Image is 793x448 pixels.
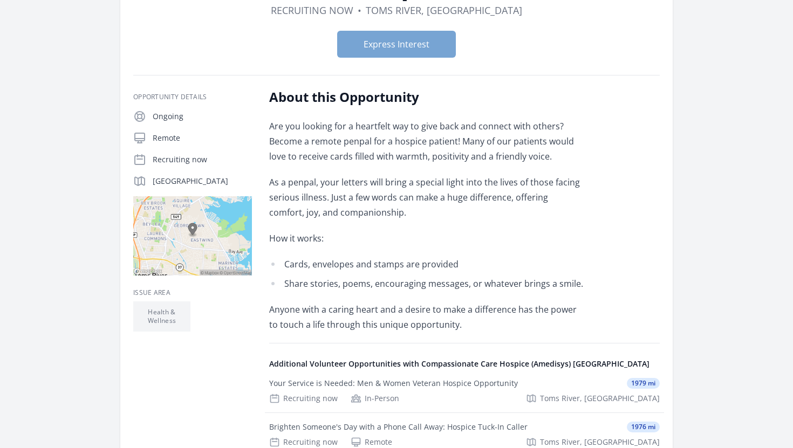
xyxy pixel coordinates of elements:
p: Remote [153,133,252,143]
h2: About this Opportunity [269,88,585,106]
div: • [358,3,361,18]
h3: Opportunity Details [133,93,252,101]
p: How it works: [269,231,585,246]
span: Toms River, [GEOGRAPHIC_DATA] [540,393,660,404]
div: Recruiting now [269,437,338,447]
div: Brighten Someone's Day with a Phone Call Away: Hospice Tuck-In Caller [269,422,528,432]
a: Your Service is Needed: Men & Women Veteran Hospice Opportunity 1979 mi Recruiting now In-Person ... [265,369,664,412]
h4: Additional Volunteer Opportunities with Compassionate Care Hospice (Amedisys) [GEOGRAPHIC_DATA] [269,359,660,369]
p: Are you looking for a heartfelt way to give back and connect with others? Become a remote penpal ... [269,119,585,164]
dd: Recruiting now [271,3,353,18]
button: Express Interest [337,31,456,58]
span: Share stories, poems, encouraging messages, or whatever brings a smile. [284,278,583,290]
span: 1979 mi [627,378,660,389]
span: 1976 mi [627,422,660,432]
li: Health & Wellness [133,301,190,332]
p: [GEOGRAPHIC_DATA] [153,176,252,187]
img: Map [133,196,252,275]
dd: Toms River, [GEOGRAPHIC_DATA] [366,3,522,18]
p: Anyone with a caring heart and a desire to make a difference has the power to touch a life throug... [269,302,585,332]
span: Toms River, [GEOGRAPHIC_DATA] [540,437,660,447]
div: Recruiting now [269,393,338,404]
span: Cards, envelopes and stamps are provided [284,258,459,270]
div: Remote [351,437,392,447]
p: Ongoing [153,111,252,122]
p: As a penpal, your letters will bring a special light into the lives of those facing serious illne... [269,175,585,220]
div: Your Service is Needed: Men & Women Veteran Hospice Opportunity [269,378,518,389]
div: In-Person [351,393,399,404]
p: Recruiting now [153,154,252,165]
h3: Issue area [133,288,252,297]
